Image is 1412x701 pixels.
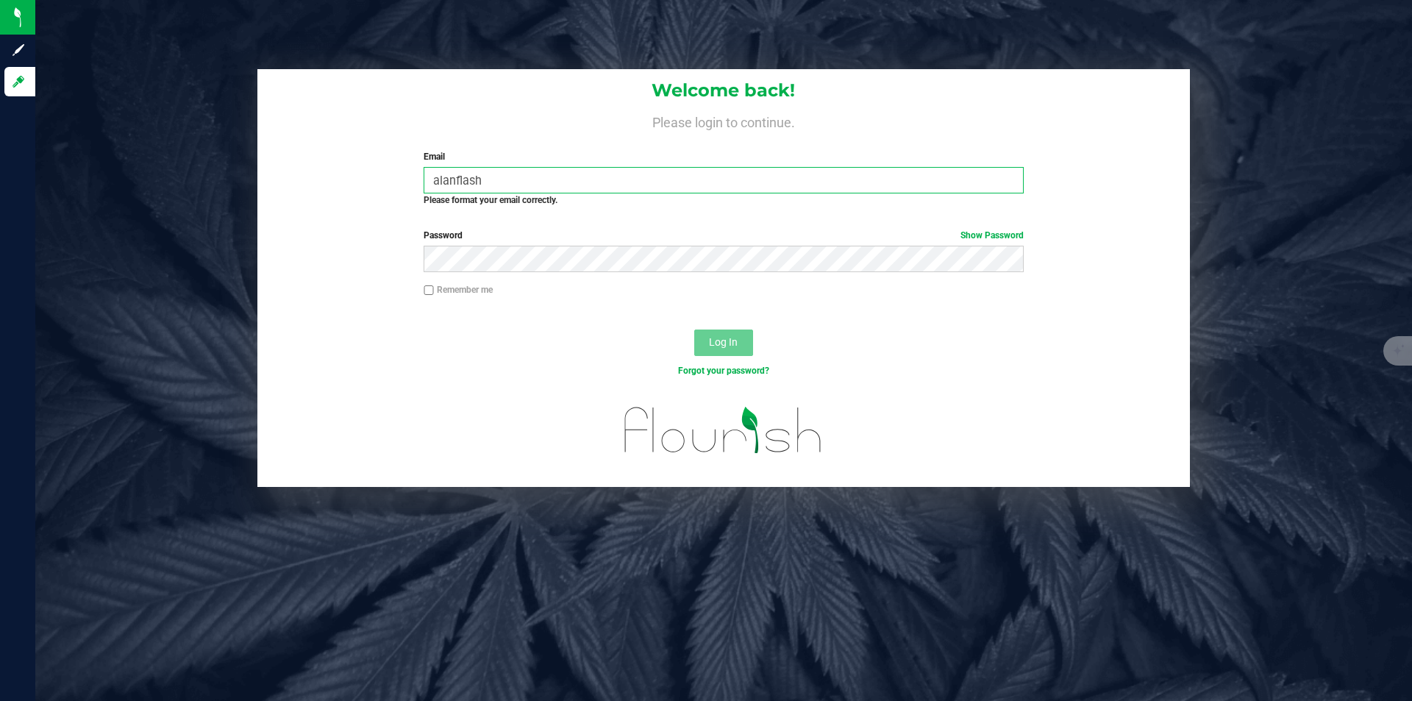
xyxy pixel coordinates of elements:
[607,393,840,468] img: flourish_logo.svg
[257,112,1190,129] h4: Please login to continue.
[424,230,463,241] span: Password
[424,285,434,296] input: Remember me
[11,74,26,89] inline-svg: Log in
[709,336,738,348] span: Log In
[11,43,26,57] inline-svg: Sign up
[678,366,769,376] a: Forgot your password?
[424,195,557,205] strong: Please format your email correctly.
[257,81,1190,100] h1: Welcome back!
[424,150,1023,163] label: Email
[960,230,1024,241] a: Show Password
[424,283,493,296] label: Remember me
[694,330,753,356] button: Log In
